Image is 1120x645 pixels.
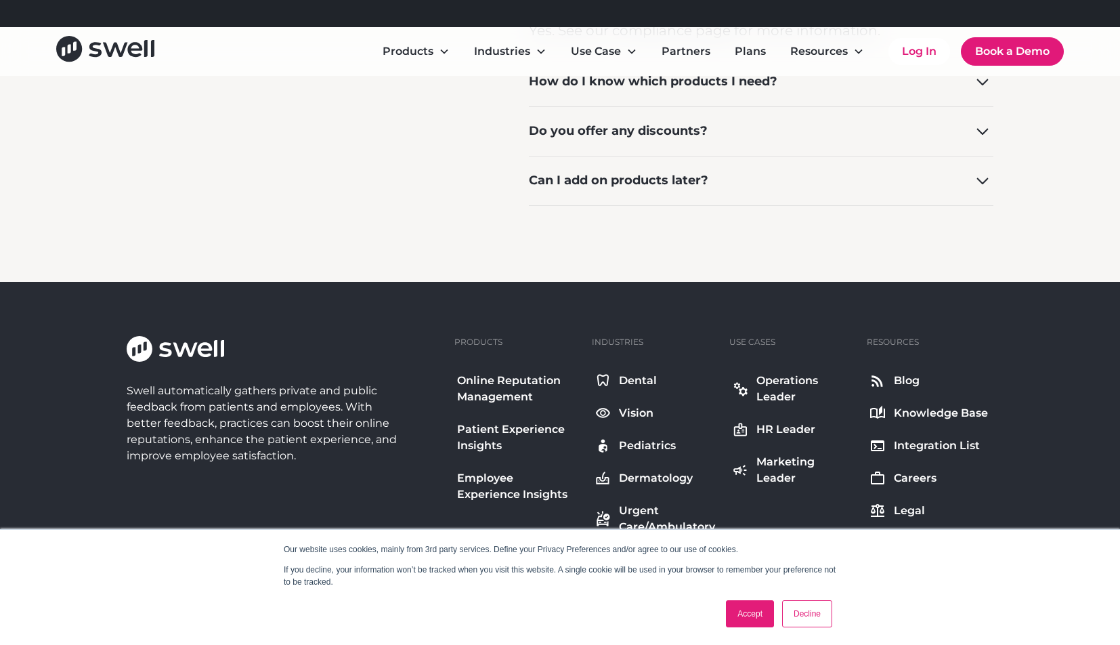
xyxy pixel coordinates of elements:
div: Use Case [571,43,621,60]
a: Careers [867,467,991,489]
div: Careers [894,470,936,486]
a: home [56,36,154,66]
a: Employee Experience Insights [454,467,581,505]
div: Patient Experience Insights [457,421,578,454]
div: HR Leader [756,421,815,438]
a: Dental [592,370,718,392]
div: Marketing Leader [756,454,853,486]
a: Book a Demo [961,37,1064,66]
div: Do you offer any discounts? [529,122,708,140]
a: Partners [651,38,721,65]
div: Can I add on products later? [529,171,708,190]
a: Decline [782,600,832,627]
div: Swell automatically gathers private and public feedback from patients and employees. With better ... [127,383,403,464]
div: Products [454,336,502,348]
a: Pediatrics [592,435,718,457]
div: Products [383,43,433,60]
div: Integration List [894,438,980,454]
div: Employee Experience Insights [457,470,578,503]
a: Knowledge Base [867,402,991,424]
div: Legal [894,503,925,519]
div: Knowledge Base [894,405,988,421]
div: Use Case [560,38,648,65]
a: Log In [888,38,950,65]
div: Dental [619,373,657,389]
a: Online Reputation Management [454,370,581,408]
a: HR Leader [729,419,856,440]
a: Plans [724,38,777,65]
div: Vision [619,405,653,421]
p: If you decline, your information won’t be tracked when you visit this website. A single cookie wi... [284,564,836,588]
a: Urgent Care/Ambulatory [592,500,718,538]
a: Blog [867,370,991,392]
div: Resources [867,336,919,348]
div: Products [372,38,460,65]
a: Accept [726,600,774,627]
a: Integration List [867,435,991,457]
a: Patient Experience Insights [454,419,581,457]
div: Pediatrics [619,438,676,454]
a: Dermatology [592,467,718,489]
div: Operations Leader [756,373,853,405]
a: Operations Leader [729,370,856,408]
div: Urgent Care/Ambulatory [619,503,716,535]
div: Dermatology [619,470,693,486]
a: Marketing Leader [729,451,856,489]
div: Online Reputation Management [457,373,578,405]
a: Vision [592,402,718,424]
div: Industries [463,38,557,65]
div: Industries [474,43,530,60]
div: Resources [779,38,875,65]
p: Our website uses cookies, mainly from 3rd party services. Define your Privacy Preferences and/or ... [284,543,836,556]
div: Resources [790,43,848,60]
div: How do I know which products I need? [529,72,777,91]
div: Blog [894,373,920,389]
div: Use Cases [729,336,775,348]
div: Industries [592,336,643,348]
a: Legal [867,500,991,522]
